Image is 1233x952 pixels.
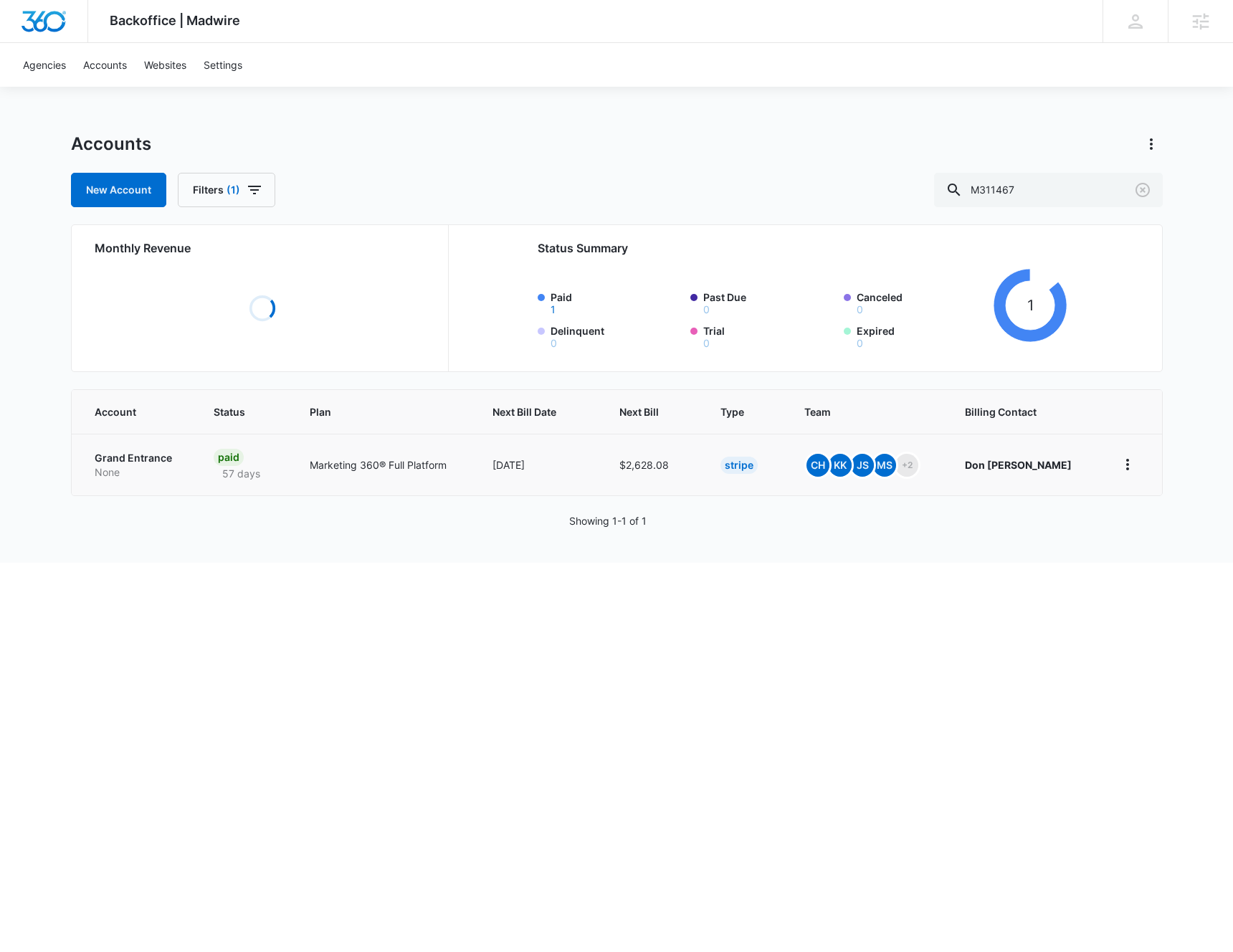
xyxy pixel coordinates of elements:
label: Delinquent [551,323,682,348]
button: Filters(1) [178,173,275,207]
a: Websites [135,43,195,87]
a: Accounts [75,43,135,87]
button: Actions [1140,133,1163,156]
button: Clear [1131,178,1154,201]
span: Next Bill Date [492,404,564,419]
p: Grand Entrance [95,451,180,465]
p: Marketing 360® Full Platform [310,457,458,472]
a: New Account [71,173,166,207]
label: Paid [551,290,682,315]
span: Next Bill [619,404,665,419]
span: (1) [227,185,240,195]
div: Stripe [720,457,758,474]
td: $2,628.08 [602,434,703,495]
span: +2 [895,454,918,477]
p: Showing 1-1 of 1 [569,513,647,528]
p: 57 days [214,466,269,481]
h2: Monthly Revenue [95,239,431,257]
label: Past Due [703,290,835,315]
label: Trial [703,323,835,348]
span: KK [829,454,852,477]
div: Paid [214,449,244,466]
span: Plan [310,404,458,419]
label: Expired [857,323,989,348]
span: Team [804,404,910,419]
a: Grand EntranceNone [95,451,180,479]
a: Agencies [14,43,75,87]
span: JS [851,454,874,477]
span: Account [95,404,159,419]
td: [DATE] [475,434,602,495]
h2: Status Summary [538,239,1067,257]
span: MS [873,454,896,477]
h1: Accounts [71,133,151,155]
span: CH [806,454,829,477]
span: Status [214,404,254,419]
button: Paid [551,305,556,315]
span: Type [720,404,749,419]
label: Canceled [857,290,989,315]
strong: Don [PERSON_NAME] [965,459,1072,471]
a: Settings [195,43,251,87]
span: Backoffice | Madwire [110,13,240,28]
button: home [1116,453,1139,476]
input: Search [934,173,1163,207]
p: None [95,465,180,480]
tspan: 1 [1027,296,1034,314]
span: Billing Contact [965,404,1081,419]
